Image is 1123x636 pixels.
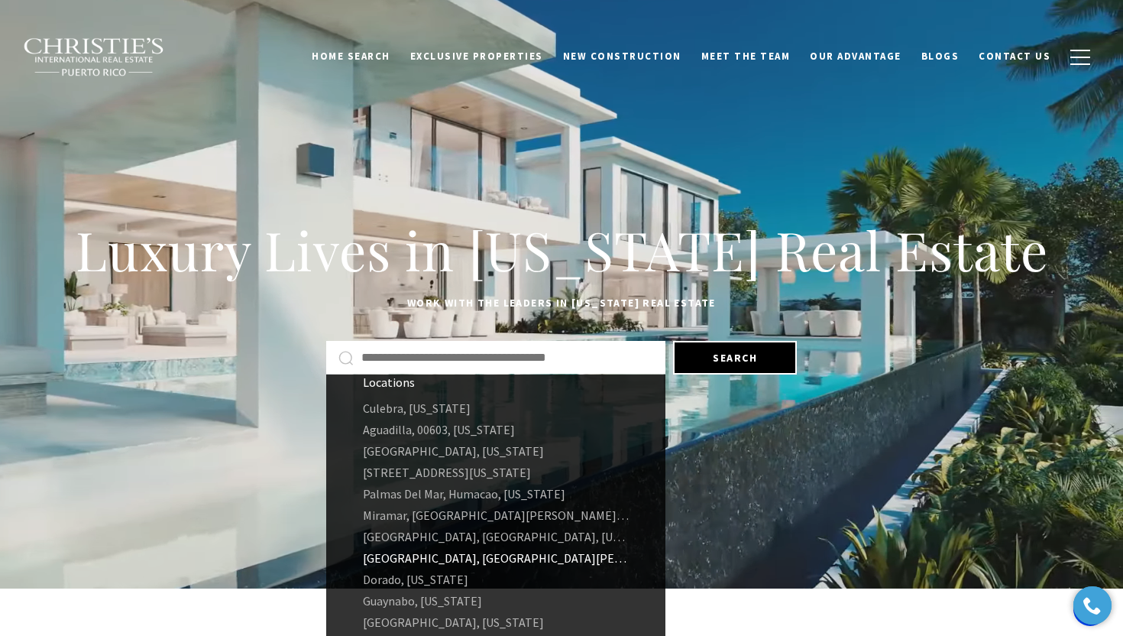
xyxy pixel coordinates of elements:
[800,42,911,71] a: Our Advantage
[65,216,1058,284] h1: Luxury Lives in [US_STATE] Real Estate
[23,37,165,77] img: Christie's International Real Estate black text logo
[65,294,1058,313] p: Work with the leaders in [US_STATE] Real Estate
[363,375,613,390] div: Locations
[921,50,960,63] span: Blogs
[326,612,665,633] a: [GEOGRAPHIC_DATA], [US_STATE]
[691,42,801,71] a: Meet the Team
[979,50,1050,63] span: Contact Us
[1060,35,1100,79] button: button
[326,505,665,526] a: Miramar, [GEOGRAPHIC_DATA][PERSON_NAME], 00907, [US_STATE]
[410,50,543,63] span: Exclusive Properties
[326,397,665,419] a: Culebra, [US_STATE]
[326,483,665,505] a: Palmas Del Mar, Humacao, [US_STATE]
[326,440,665,462] a: [GEOGRAPHIC_DATA], [US_STATE]
[326,547,665,569] a: [GEOGRAPHIC_DATA], [GEOGRAPHIC_DATA][PERSON_NAME], [US_STATE]
[326,462,665,483] a: [STREET_ADDRESS][US_STATE]
[810,50,901,63] span: Our Advantage
[911,42,969,71] a: Blogs
[302,42,400,71] a: Home Search
[673,341,797,375] button: Search
[326,590,665,612] a: Guaynabo, [US_STATE]
[563,50,681,63] span: New Construction
[326,526,665,547] a: [GEOGRAPHIC_DATA], [GEOGRAPHIC_DATA], [US_STATE]
[326,569,665,590] a: Dorado, [US_STATE]
[400,42,553,71] a: Exclusive Properties
[553,42,691,71] a: New Construction
[361,348,653,368] input: Search by Address, City, or Neighborhood
[326,419,665,440] a: Aguadilla, 00603, [US_STATE]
